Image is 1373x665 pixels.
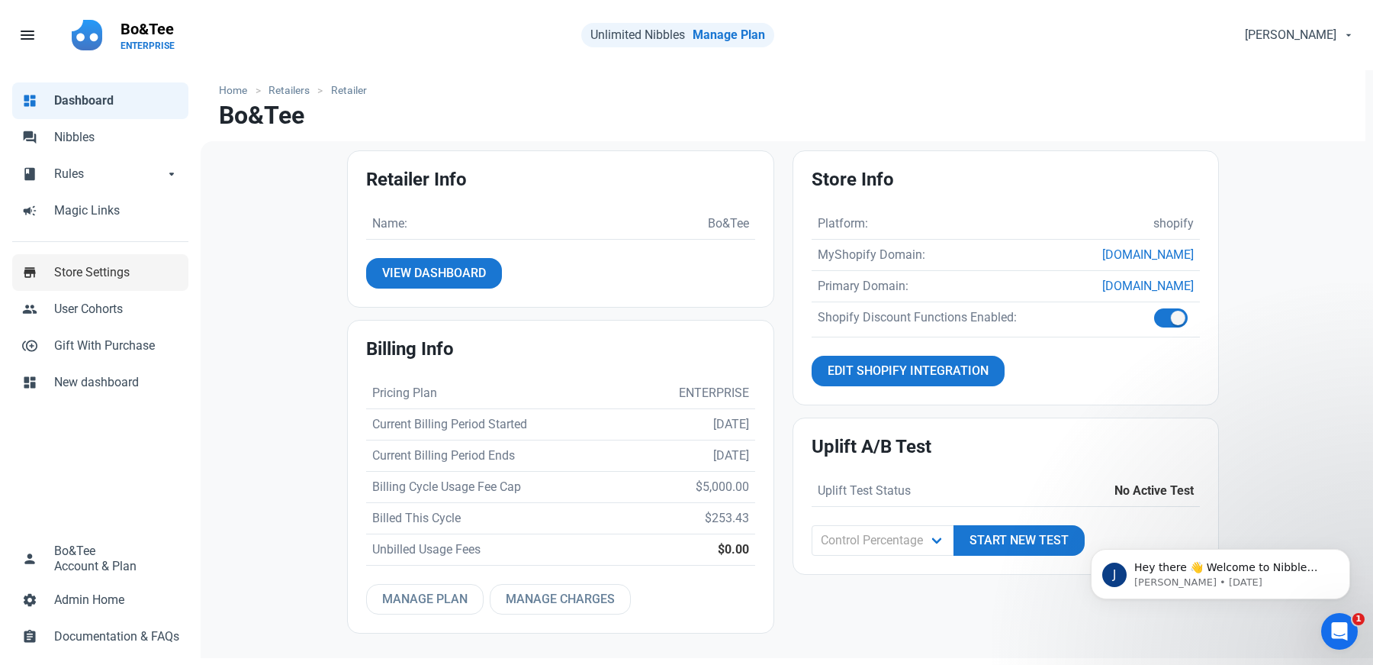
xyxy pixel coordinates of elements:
[1321,613,1358,650] iframe: Intercom live chat
[382,590,468,609] span: Manage Plan
[1102,247,1194,262] a: [DOMAIN_NAME]
[12,533,188,582] a: personBo&TeeAccount & Plan
[1102,279,1194,293] a: [DOMAIN_NAME]
[54,128,179,147] span: Nibbles
[54,337,179,355] span: Gift With Purchase
[1068,517,1373,624] iframe: Intercom notifications message
[812,356,1005,386] a: Edit Shopify Integration
[22,628,37,643] span: assignment
[22,337,37,352] span: control_point_duplicate
[12,254,188,291] a: storeStore Settings
[626,471,754,502] td: $5,000.00
[22,373,37,389] span: dashboard
[22,263,37,279] span: store
[590,27,685,42] span: Unlimited Nibbles
[54,92,179,110] span: Dashboard
[812,169,1201,190] h2: Store Info
[828,362,989,380] span: Edit Shopify Integration
[22,92,37,107] span: dashboard
[54,560,137,573] span: Account & Plan
[12,364,188,401] a: dashboardNew dashboard
[812,437,1201,457] h2: Uplift A/B Test
[490,584,631,615] a: Manage Charges
[366,169,755,190] h2: Retailer Info
[12,328,188,364] a: control_point_duplicateGift With Purchase
[12,291,188,328] a: peopleUser Cohorts
[366,378,626,409] td: Pricing Plan
[1352,613,1365,625] span: 1
[54,202,179,220] span: Magic Links
[219,102,304,129] h1: Bo&Tee
[382,264,486,282] span: View Dashboard
[626,408,754,440] td: [DATE]
[54,263,179,282] span: Store Settings
[18,26,37,44] span: menu
[12,582,188,618] a: settingsAdmin Home
[22,550,37,565] span: person
[121,40,175,52] p: ENTERPRISE
[12,156,188,192] a: bookRulesarrow_drop_down
[366,584,484,615] a: Manage Plan
[54,300,179,318] span: User Cohorts
[812,208,1072,240] td: Platform:
[219,82,255,98] a: Home
[12,192,188,229] a: campaignMagic Links
[12,618,188,655] a: assignmentDocumentation & FAQs
[366,471,626,502] td: Billing Cycle Usage Fee Cap
[812,239,1072,270] td: MyShopify Domain:
[22,128,37,144] span: forum
[626,502,754,534] td: $253.43
[121,18,175,40] p: Bo&Tee
[626,440,754,471] td: [DATE]
[718,542,749,557] strong: $0.00
[201,70,1365,102] nav: breadcrumbs
[366,208,548,240] td: Name:
[111,12,184,58] a: Bo&TeeENTERPRISE
[366,440,626,471] td: Current Billing Period Ends
[366,339,755,360] h2: Billing Info
[1114,483,1194,498] strong: No Active Test
[1072,208,1200,240] td: shopify
[12,119,188,156] a: forumNibbles
[626,378,754,409] td: ENTERPRISE
[366,534,626,565] td: Unbilled Usage Fees
[693,27,765,42] a: Manage Plan
[54,542,95,560] span: Bo&Tee
[812,302,1072,337] td: Shopify Discount Functions Enabled:
[54,373,179,392] span: New dashboard
[261,82,318,98] a: Retailers
[164,165,179,180] span: arrow_drop_down
[12,82,188,119] a: dashboardDashboard
[812,270,1072,302] td: Primary Domain:
[953,525,1085,556] a: Start New Test
[54,628,179,646] span: Documentation & FAQs
[1245,26,1336,44] span: [PERSON_NAME]
[22,591,37,606] span: settings
[22,300,37,315] span: people
[22,165,37,180] span: book
[548,208,754,240] td: Bo&Tee
[506,590,615,609] span: Manage Charges
[366,502,626,534] td: Billed This Cycle
[54,591,179,609] span: Admin Home
[812,476,1020,507] td: Uplift Test Status
[366,408,626,440] td: Current Billing Period Started
[22,202,37,217] span: campaign
[54,165,164,183] span: Rules
[366,258,502,289] a: View Dashboard
[1232,20,1364,50] button: [PERSON_NAME]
